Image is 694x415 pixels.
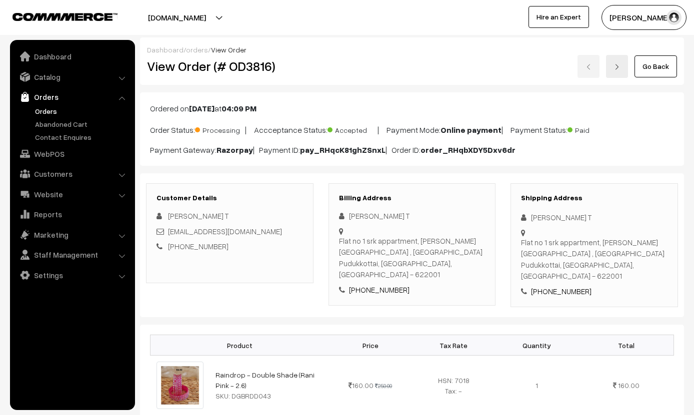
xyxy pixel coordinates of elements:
[339,235,485,280] div: Flat no 1 srk appartment, [PERSON_NAME][GEOGRAPHIC_DATA] , [GEOGRAPHIC_DATA] Pudukkottai, [GEOGRA...
[614,64,620,70] img: right-arrow.png
[12,13,117,20] img: COMMMERCE
[12,47,131,65] a: Dashboard
[150,144,674,156] p: Payment Gateway: | Payment ID: | Order ID:
[32,132,131,142] a: Contact Enquires
[147,58,313,74] h2: View Order (# OD3816)
[32,106,131,116] a: Orders
[521,194,667,202] h3: Shipping Address
[300,145,385,155] b: pay_RHqcK81ghZSnxL
[215,371,314,390] a: Raindrop - Double Shade (Rani Pink - 2.6)
[634,55,677,77] a: Go Back
[348,381,373,390] span: 160.00
[618,381,639,390] span: 160.00
[420,145,515,155] b: order_RHqbXDY5Dxv6dr
[216,145,253,155] b: Razorpay
[412,335,495,356] th: Tax Rate
[211,45,246,54] span: View Order
[535,381,538,390] span: 1
[12,185,131,203] a: Website
[32,119,131,129] a: Abandoned Cart
[150,102,674,114] p: Ordered on at
[521,212,667,223] div: [PERSON_NAME] T
[327,122,377,135] span: Accepted
[168,242,228,251] a: [PHONE_NUMBER]
[147,44,677,55] div: / /
[339,210,485,222] div: [PERSON_NAME] T
[168,211,228,220] span: [PERSON_NAME] T
[12,226,131,244] a: Marketing
[567,122,617,135] span: Paid
[12,246,131,264] a: Staff Management
[12,266,131,284] a: Settings
[440,125,501,135] b: Online payment
[438,376,469,395] span: HSN: 7018 Tax: -
[495,335,579,356] th: Quantity
[12,10,100,22] a: COMMMERCE
[531,287,591,296] a: [PHONE_NUMBER]
[150,335,329,356] th: Product
[666,10,681,25] img: user
[147,45,183,54] a: Dashboard
[156,194,303,202] h3: Customer Details
[12,165,131,183] a: Customers
[215,391,322,401] div: SKU: DGBRDD043
[186,45,208,54] a: orders
[12,68,131,86] a: Catalog
[221,103,256,113] b: 04:09 PM
[328,335,412,356] th: Price
[150,122,674,136] p: Order Status: | Accceptance Status: | Payment Mode: | Payment Status:
[12,205,131,223] a: Reports
[521,237,667,282] div: Flat no 1 srk appartment, [PERSON_NAME][GEOGRAPHIC_DATA] , [GEOGRAPHIC_DATA] Pudukkottai, [GEOGRA...
[189,103,214,113] b: [DATE]
[168,227,282,236] a: [EMAIL_ADDRESS][DOMAIN_NAME]
[375,383,392,389] strike: 250.00
[156,362,204,409] img: rani.jpg
[528,6,589,28] a: Hire an Expert
[339,194,485,202] h3: Billing Address
[195,122,245,135] span: Processing
[113,5,241,30] button: [DOMAIN_NAME]
[578,335,673,356] th: Total
[349,285,409,294] a: [PHONE_NUMBER]
[12,88,131,106] a: Orders
[601,5,686,30] button: [PERSON_NAME]
[12,145,131,163] a: WebPOS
